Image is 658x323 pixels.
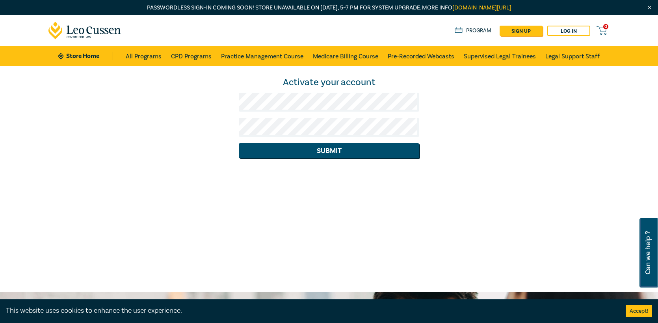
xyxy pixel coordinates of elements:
a: All Programs [126,46,162,66]
button: Submit [239,143,420,158]
a: CPD Programs [171,46,212,66]
a: Program [455,26,491,35]
p: Passwordless sign-in coming soon! Store unavailable on [DATE], 5–7 PM for system upgrade. More info [48,4,610,12]
a: Legal Support Staff [545,46,600,66]
button: Accept cookies [626,305,652,317]
a: Medicare Billing Course [313,46,378,66]
img: Close [646,4,653,11]
a: [DOMAIN_NAME][URL] [452,4,511,11]
div: Activate your account [239,76,420,89]
div: This website uses cookies to enhance the user experience. [6,306,614,316]
a: Practice Management Course [221,46,303,66]
a: sign up [500,26,543,36]
span: 0 [603,24,608,29]
a: Store Home [58,52,113,60]
a: Pre-Recorded Webcasts [388,46,454,66]
a: Log in [547,26,590,36]
span: Can we help ? [644,223,652,283]
a: Supervised Legal Trainees [464,46,536,66]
